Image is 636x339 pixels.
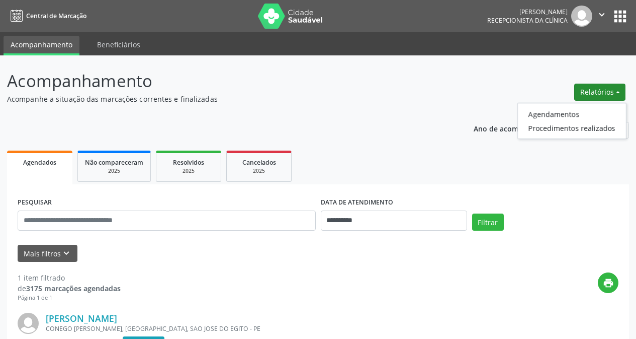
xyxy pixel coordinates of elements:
div: [PERSON_NAME] [487,8,568,16]
div: Página 1 de 1 [18,294,121,302]
div: de [18,283,121,294]
p: Acompanhamento [7,69,442,94]
img: img [571,6,592,27]
span: Recepcionista da clínica [487,16,568,25]
div: 2025 [85,167,143,175]
strong: 3175 marcações agendadas [26,284,121,293]
div: CONEGO [PERSON_NAME], [GEOGRAPHIC_DATA], SAO JOSE DO EGITO - PE [46,324,468,333]
div: 2025 [234,167,284,175]
button: Filtrar [472,214,504,231]
span: Central de Marcação [26,12,86,20]
a: Agendamentos [518,107,626,121]
ul: Relatórios [517,103,626,139]
div: 1 item filtrado [18,273,121,283]
span: Resolvidos [173,158,204,167]
a: Beneficiários [90,36,147,53]
div: 2025 [163,167,214,175]
i:  [596,9,607,20]
p: Acompanhe a situação das marcações correntes e finalizadas [7,94,442,104]
span: Agendados [23,158,56,167]
button: apps [611,8,629,25]
p: Ano de acompanhamento [474,122,563,134]
button: print [598,273,618,293]
i: print [603,278,614,289]
button: Relatórios [574,84,625,101]
span: Cancelados [242,158,276,167]
label: DATA DE ATENDIMENTO [321,195,393,211]
a: Procedimentos realizados [518,121,626,135]
i: keyboard_arrow_down [61,248,72,259]
a: Acompanhamento [4,36,79,55]
a: Central de Marcação [7,8,86,24]
a: [PERSON_NAME] [46,313,117,324]
label: PESQUISAR [18,195,52,211]
img: img [18,313,39,334]
button: Mais filtroskeyboard_arrow_down [18,245,77,262]
span: Não compareceram [85,158,143,167]
button:  [592,6,611,27]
